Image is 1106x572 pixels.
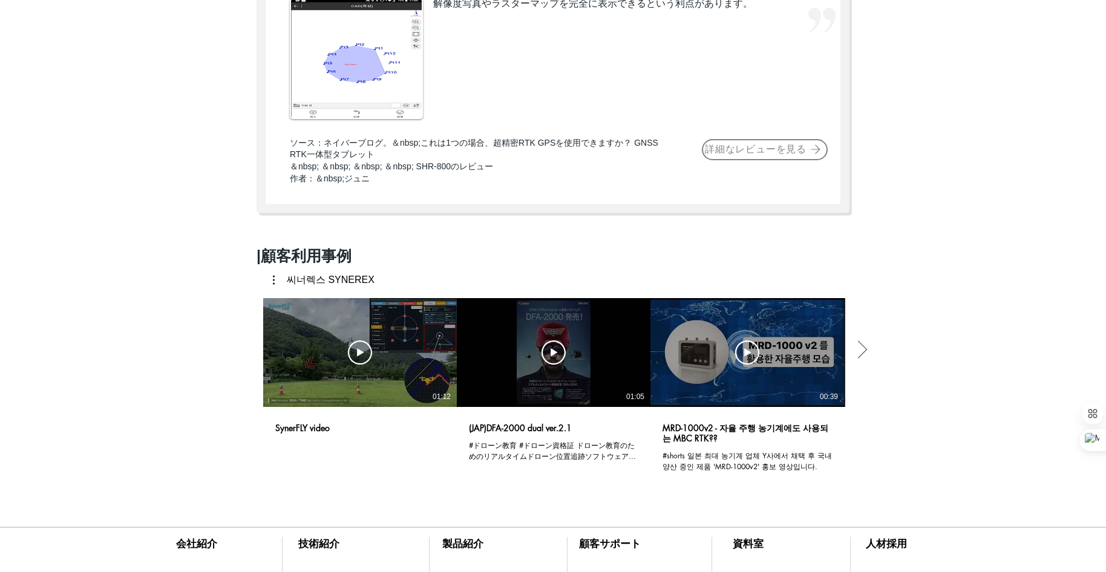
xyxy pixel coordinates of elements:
div: #shorts 일본 최대 농기계 업체 Y사에서 채택 후 국내 양산 중인 제품 'MRD-1000v2' 홍보 영상입니다. [663,450,832,473]
iframe: Wix Chat [954,520,1106,572]
h3: MRD-1000v2 - 자율 주행 농기계에도 사용되는 MBC RTK?? [663,421,832,444]
button: MBC RTK와 드론식별번호 All-in-one 버전은 이렇게 활용될 수 있습니다. [844,407,1038,473]
div: 00:39 [820,392,838,401]
div: #ドローン教育 #ドローン資格証 ドローン教育のためのリアルタイムドローン位置追跡ソフトウェアです。 #드론교육 #드론훈련 #드론자격증 # 드론교육소프트웨어 # 드론시험 [469,440,638,463]
span: ​資料室 [733,538,764,550]
div: "씨너렉스 SYNEREX" チャンネル動画 [261,296,845,475]
button: MRD-1000v2 - 자율 주행 농기계에도 사용되는 MBC RTK??#shorts 일본 최대 농기계 업체 Y사에서 채택 후 국내 양산 중인 제품 'MRD-1000v2' 홍보... [650,407,844,473]
span: ​製品紹介 [442,538,483,550]
button: (JAP)DFA-2000 dual ver.2.1#ドローン教育 #ドローン資格証 ドローン教育のためのリアルタイムドローン位置追跡ソフトウェアです。 #드론교육 #드론훈련 #드론자격증 #... [457,407,650,463]
a: 詳細なレビューを見る [702,139,828,160]
span: 詳細なレビューを見る [705,143,807,156]
div: 01:12 [433,392,451,401]
button: 動画を再生 [735,340,759,365]
button: 次の動画 [845,296,879,405]
span: ​顧客サポート [579,538,641,550]
h3: SynerFLY video [275,421,330,434]
button: SynerFLY video [263,407,457,434]
main: "씨너렉스 SYNEREX" チャンネル動画ウィジェット [227,265,879,505]
div: 씨너렉스 SYNEREX [287,275,375,285]
a: ＆nbsp; ＆nbsp; ＆nbsp; ＆nbsp; SHR-800のレビュー [290,161,493,171]
span: 作者：＆nbsp; [290,174,370,183]
button: 動画を再生 [348,340,372,365]
span: ソース：ネイバーブログ。＆nbsp; [290,138,658,160]
button: 動画を再生 [542,340,566,365]
h3: (JAP)DFA-2000 dual ver.2.1 [469,421,572,434]
span: ​人材採用 [866,538,907,550]
button: More actions for 씨너렉스 SYNEREX [273,275,375,285]
span: ​|顧客利用事例 [257,247,352,264]
span: ​技術紹介 [298,538,339,550]
a: これは1つの場合、超精密RTK GPSを使用できますか？ GNSS RTK一体型タブレット [290,138,658,160]
a: ジュニ [344,174,370,183]
div: 01:05 [626,392,644,401]
span: ​会社紹介 [176,538,217,550]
